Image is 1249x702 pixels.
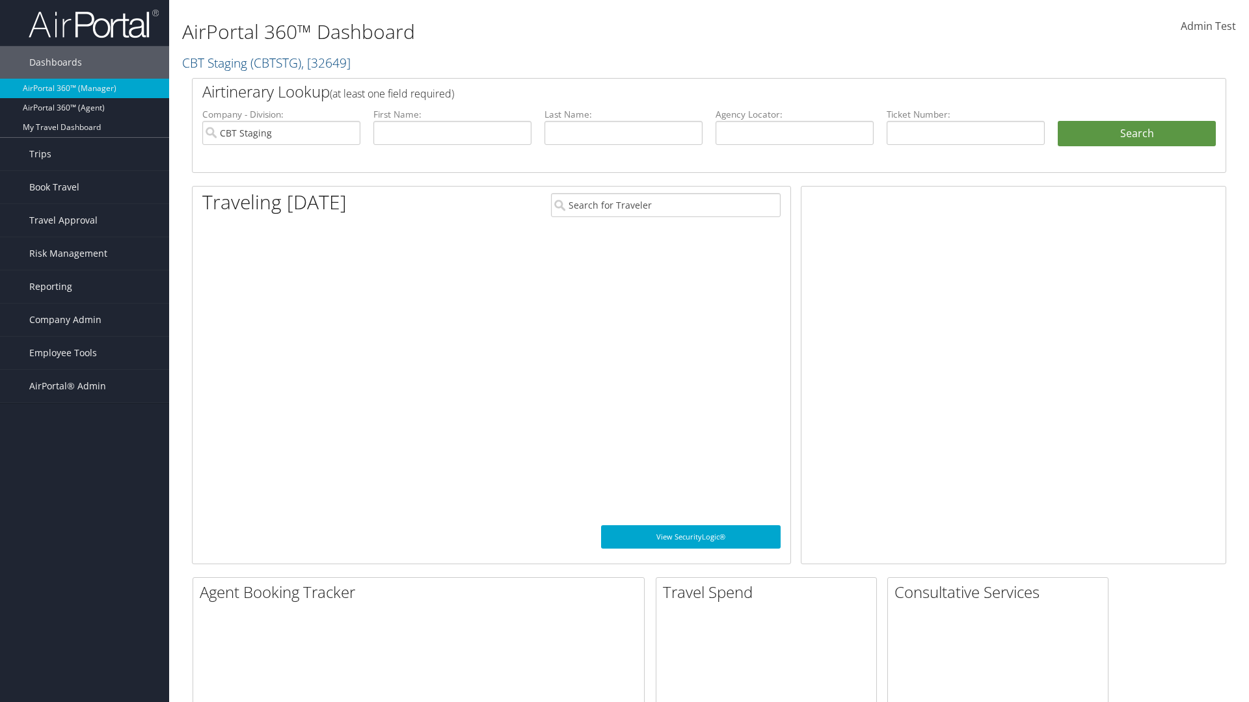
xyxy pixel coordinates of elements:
span: Travel Approval [29,204,98,237]
h1: AirPortal 360™ Dashboard [182,18,885,45]
label: Agency Locator: [716,108,874,121]
a: View SecurityLogic® [601,525,781,549]
span: Employee Tools [29,337,97,369]
span: AirPortal® Admin [29,370,106,402]
input: Search for Traveler [551,193,781,217]
a: CBT Staging [182,54,351,71]
label: Last Name: [544,108,703,121]
img: airportal-logo.png [29,8,159,39]
span: ( CBTSTG ) [250,54,301,71]
span: , [ 32649 ] [301,54,351,71]
button: Search [1058,121,1216,147]
span: Company Admin [29,304,101,336]
h2: Agent Booking Tracker [200,581,644,603]
a: Admin Test [1181,6,1236,47]
span: Trips [29,138,51,170]
h1: Traveling [DATE] [202,188,347,216]
span: Reporting [29,270,72,303]
label: Company - Division: [202,108,360,121]
h2: Travel Spend [663,581,876,603]
label: First Name: [373,108,531,121]
span: Book Travel [29,171,79,203]
h2: Airtinerary Lookup [202,81,1130,103]
span: Admin Test [1181,19,1236,33]
h2: Consultative Services [894,581,1108,603]
label: Ticket Number: [887,108,1045,121]
span: Dashboards [29,46,82,79]
span: (at least one field required) [330,86,454,101]
span: Risk Management [29,237,107,270]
